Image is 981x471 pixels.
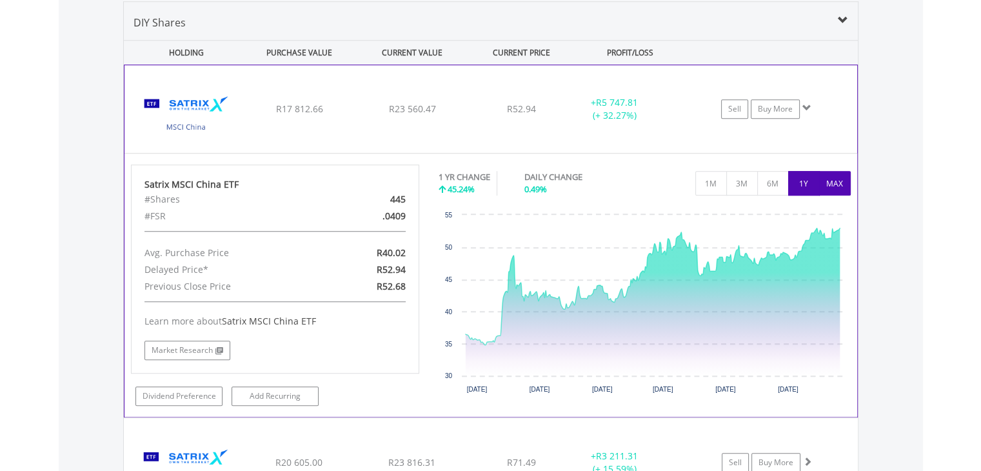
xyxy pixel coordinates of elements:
[135,208,322,225] div: #FSR
[445,341,453,348] text: 35
[726,171,758,195] button: 3M
[439,171,490,183] div: 1 YR CHANGE
[144,178,406,191] div: Satrix MSCI China ETF
[388,456,435,468] span: R23 816.31
[124,41,242,65] div: HOLDING
[566,96,662,122] div: + (+ 32.27%)
[596,96,638,108] span: R5 747.81
[507,103,536,115] span: R52.94
[530,386,550,393] text: [DATE]
[524,171,628,183] div: DAILY CHANGE
[322,191,415,208] div: 445
[695,171,727,195] button: 1M
[135,278,322,295] div: Previous Close Price
[448,183,475,195] span: 45.24%
[592,386,613,393] text: [DATE]
[244,41,355,65] div: PURCHASE VALUE
[135,245,322,261] div: Avg. Purchase Price
[445,276,453,283] text: 45
[575,41,686,65] div: PROFIT/LOSS
[721,99,748,119] a: Sell
[819,171,851,195] button: MAX
[131,81,242,150] img: TFSA.STXCHN.png
[134,15,186,30] span: DIY Shares
[445,244,453,251] text: 50
[388,103,435,115] span: R23 560.47
[596,450,638,462] span: R3 211.31
[445,372,453,379] text: 30
[757,171,789,195] button: 6M
[222,315,316,327] span: Satrix MSCI China ETF
[322,208,415,225] div: .0409
[135,191,322,208] div: #Shares
[653,386,673,393] text: [DATE]
[507,456,536,468] span: R71.49
[232,386,319,406] a: Add Recurring
[751,99,800,119] a: Buy More
[144,315,406,328] div: Learn more about
[377,280,406,292] span: R52.68
[144,341,230,360] a: Market Research
[715,386,736,393] text: [DATE]
[470,41,572,65] div: CURRENT PRICE
[135,261,322,278] div: Delayed Price*
[778,386,798,393] text: [DATE]
[357,41,468,65] div: CURRENT VALUE
[445,212,453,219] text: 55
[275,456,322,468] span: R20 605.00
[524,183,547,195] span: 0.49%
[439,208,850,402] svg: Interactive chart
[275,103,322,115] span: R17 812.66
[445,308,453,316] text: 40
[377,246,406,259] span: R40.02
[788,171,820,195] button: 1Y
[439,208,851,402] div: Chart. Highcharts interactive chart.
[377,263,406,276] span: R52.94
[467,386,488,393] text: [DATE]
[135,386,223,406] a: Dividend Preference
